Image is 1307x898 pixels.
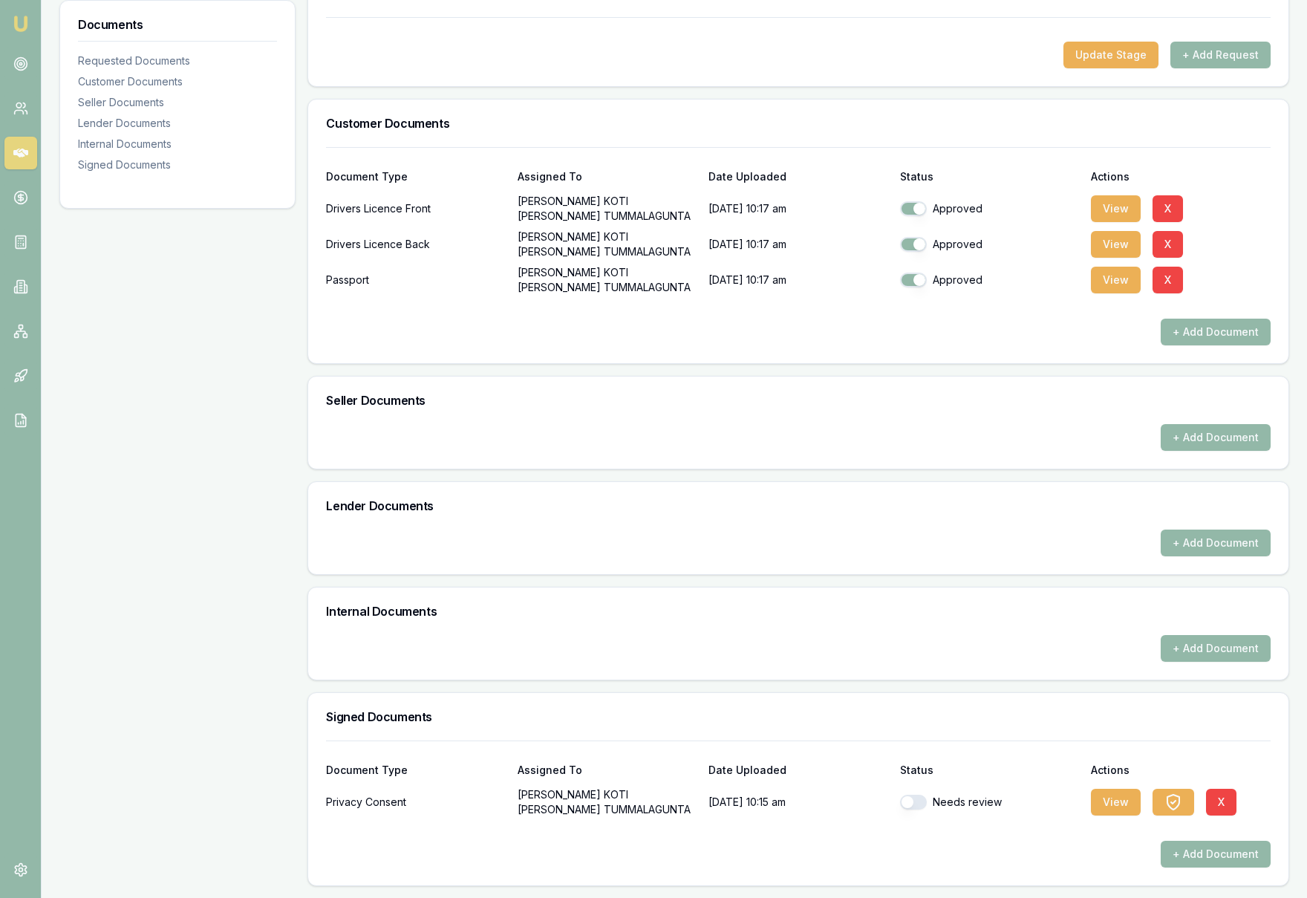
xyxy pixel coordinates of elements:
div: Document Type [326,765,506,775]
div: Internal Documents [78,137,277,152]
div: Assigned To [518,172,697,182]
div: Drivers Licence Front [326,194,506,224]
div: Date Uploaded [708,765,888,775]
button: + Add Document [1161,319,1271,345]
p: [DATE] 10:17 am [708,265,888,295]
p: [PERSON_NAME] KOTI [PERSON_NAME] TUMMALAGUNTA [518,194,697,224]
div: Drivers Licence Back [326,230,506,259]
div: Lender Documents [78,116,277,131]
div: Approved [900,237,1080,252]
button: View [1091,195,1141,222]
div: Status [900,172,1080,182]
div: Document Type [326,172,506,182]
div: Approved [900,273,1080,287]
div: Actions [1091,172,1271,182]
h3: Signed Documents [326,711,1271,723]
button: Update Stage [1063,42,1158,68]
div: Seller Documents [78,95,277,110]
button: + Add Document [1161,424,1271,451]
p: [DATE] 10:15 am [708,787,888,817]
p: [PERSON_NAME] KOTI [PERSON_NAME] TUMMALAGUNTA [518,265,697,295]
button: X [1153,267,1183,293]
button: X [1206,789,1236,816]
button: + Add Document [1161,635,1271,662]
h3: Customer Documents [326,117,1271,129]
button: + Add Document [1161,530,1271,556]
button: X [1153,231,1183,258]
button: + Add Request [1170,42,1271,68]
h3: Lender Documents [326,500,1271,512]
div: Customer Documents [78,74,277,89]
p: [PERSON_NAME] KOTI [PERSON_NAME] TUMMALAGUNTA [518,787,697,817]
div: Needs review [900,795,1080,810]
img: emu-icon-u.png [12,15,30,33]
h3: Documents [78,19,277,30]
h3: Internal Documents [326,605,1271,617]
h3: Seller Documents [326,394,1271,406]
div: Requested Documents [78,53,277,68]
button: + Add Document [1161,841,1271,868]
div: Approved [900,201,1080,216]
div: Passport [326,265,506,295]
div: Actions [1091,765,1271,775]
div: Signed Documents [78,157,277,172]
button: View [1091,789,1141,816]
button: View [1091,267,1141,293]
div: Assigned To [518,765,697,775]
button: X [1153,195,1183,222]
p: [DATE] 10:17 am [708,194,888,224]
button: View [1091,231,1141,258]
div: Date Uploaded [708,172,888,182]
div: Privacy Consent [326,787,506,817]
p: [DATE] 10:17 am [708,230,888,259]
p: [PERSON_NAME] KOTI [PERSON_NAME] TUMMALAGUNTA [518,230,697,259]
div: Status [900,765,1080,775]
